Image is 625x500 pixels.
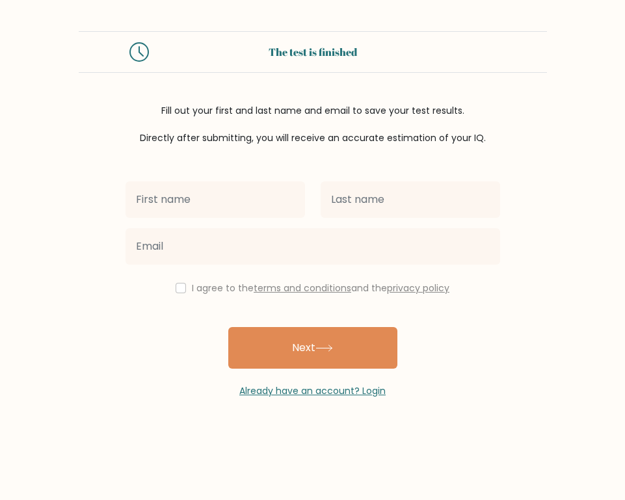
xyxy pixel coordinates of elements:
[239,384,386,397] a: Already have an account? Login
[228,327,397,369] button: Next
[387,282,449,295] a: privacy policy
[79,104,547,145] div: Fill out your first and last name and email to save your test results. Directly after submitting,...
[254,282,351,295] a: terms and conditions
[165,44,461,60] div: The test is finished
[321,181,500,218] input: Last name
[192,282,449,295] label: I agree to the and the
[126,228,500,265] input: Email
[126,181,305,218] input: First name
